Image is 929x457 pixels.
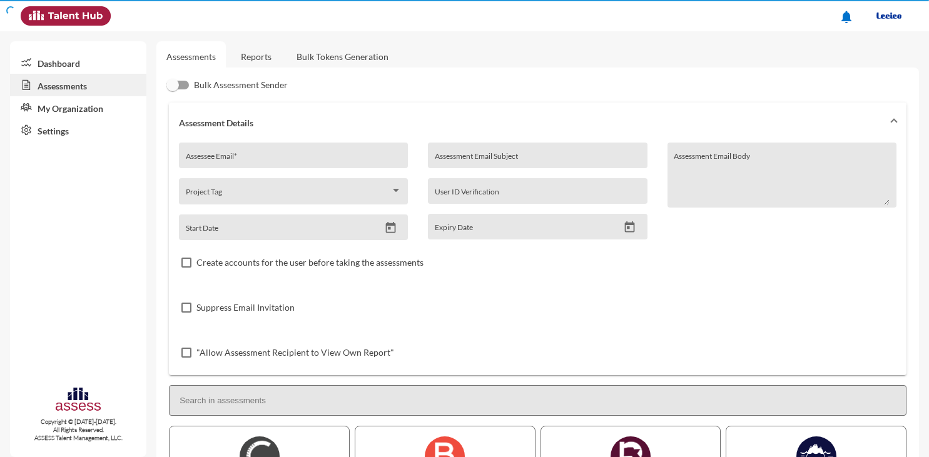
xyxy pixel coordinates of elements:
[179,118,881,128] mat-panel-title: Assessment Details
[10,418,146,442] p: Copyright © [DATE]-[DATE]. All Rights Reserved. ASSESS Talent Management, LLC.
[169,103,906,143] mat-expansion-panel-header: Assessment Details
[380,221,402,234] button: Open calendar
[619,221,641,234] button: Open calendar
[169,143,906,375] div: Assessment Details
[169,385,906,416] input: Search in assessments
[10,51,146,74] a: Dashboard
[166,51,216,62] a: Assessments
[839,9,854,24] mat-icon: notifications
[10,96,146,119] a: My Organization
[54,386,102,416] img: assesscompany-logo.png
[194,78,288,93] span: Bulk Assessment Sender
[231,41,282,72] a: Reports
[196,345,394,360] span: "Allow Assessment Recipient to View Own Report"
[287,41,399,72] a: Bulk Tokens Generation
[196,300,295,315] span: Suppress Email Invitation
[196,255,424,270] span: Create accounts for the user before taking the assessments
[10,119,146,141] a: Settings
[10,74,146,96] a: Assessments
